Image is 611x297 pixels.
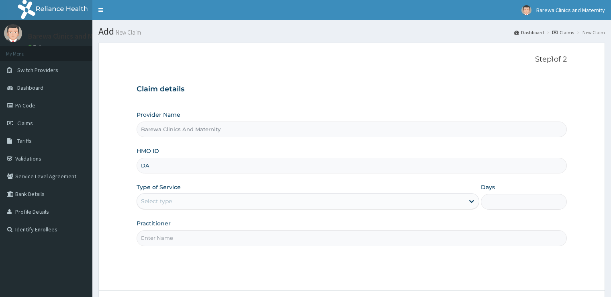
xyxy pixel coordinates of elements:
[137,183,181,191] label: Type of Service
[137,111,180,119] label: Provider Name
[552,29,574,36] a: Claims
[575,29,605,36] li: New Claim
[514,29,544,36] a: Dashboard
[521,5,531,15] img: User Image
[137,230,566,246] input: Enter Name
[141,197,172,205] div: Select type
[98,26,605,37] h1: Add
[137,85,566,94] h3: Claim details
[137,219,171,227] label: Practitioner
[114,29,141,35] small: New Claim
[28,33,119,40] p: Barewa Clinics and Maternity
[4,24,22,42] img: User Image
[17,120,33,127] span: Claims
[137,158,566,173] input: Enter HMO ID
[137,147,159,155] label: HMO ID
[481,183,495,191] label: Days
[17,84,43,91] span: Dashboard
[17,66,58,74] span: Switch Providers
[137,55,566,64] p: Step 1 of 2
[28,44,47,49] a: Online
[536,6,605,14] span: Barewa Clinics and Maternity
[17,137,32,144] span: Tariffs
